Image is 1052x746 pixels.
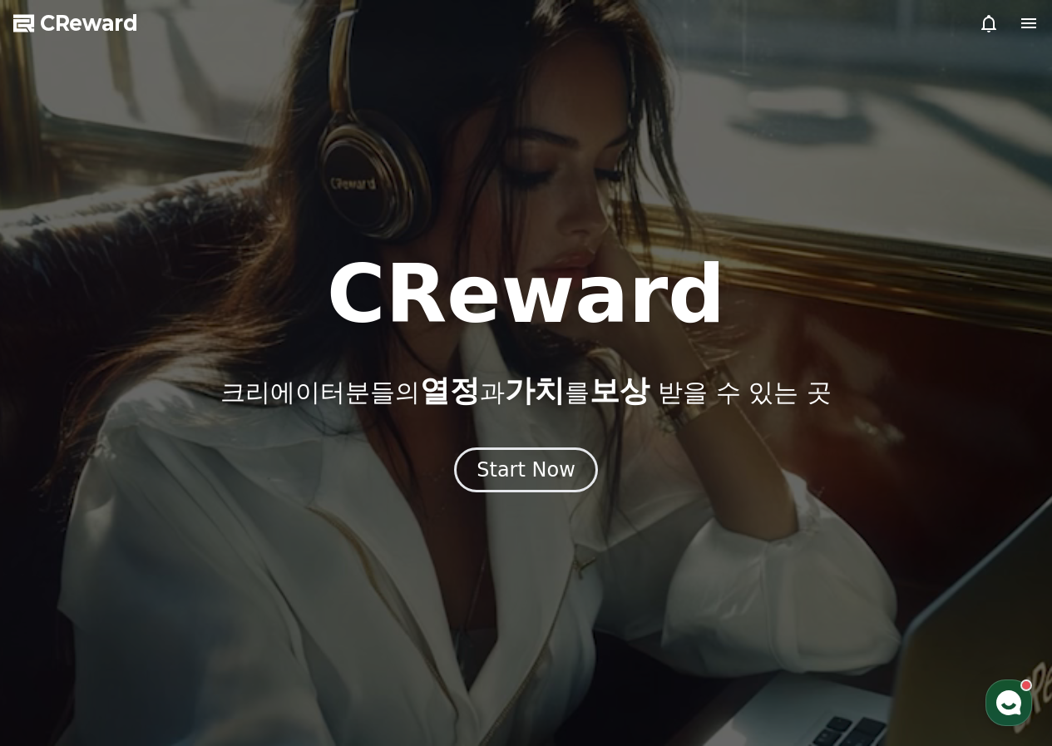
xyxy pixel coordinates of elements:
[220,374,831,408] p: 크리에이터분들의 과 를 받을 수 있는 곳
[590,373,649,408] span: 보상
[40,10,138,37] span: CReward
[454,464,598,480] a: Start Now
[454,447,598,492] button: Start Now
[13,10,138,37] a: CReward
[327,254,725,334] h1: CReward
[505,373,565,408] span: 가치
[420,373,480,408] span: 열정
[477,457,575,483] div: Start Now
